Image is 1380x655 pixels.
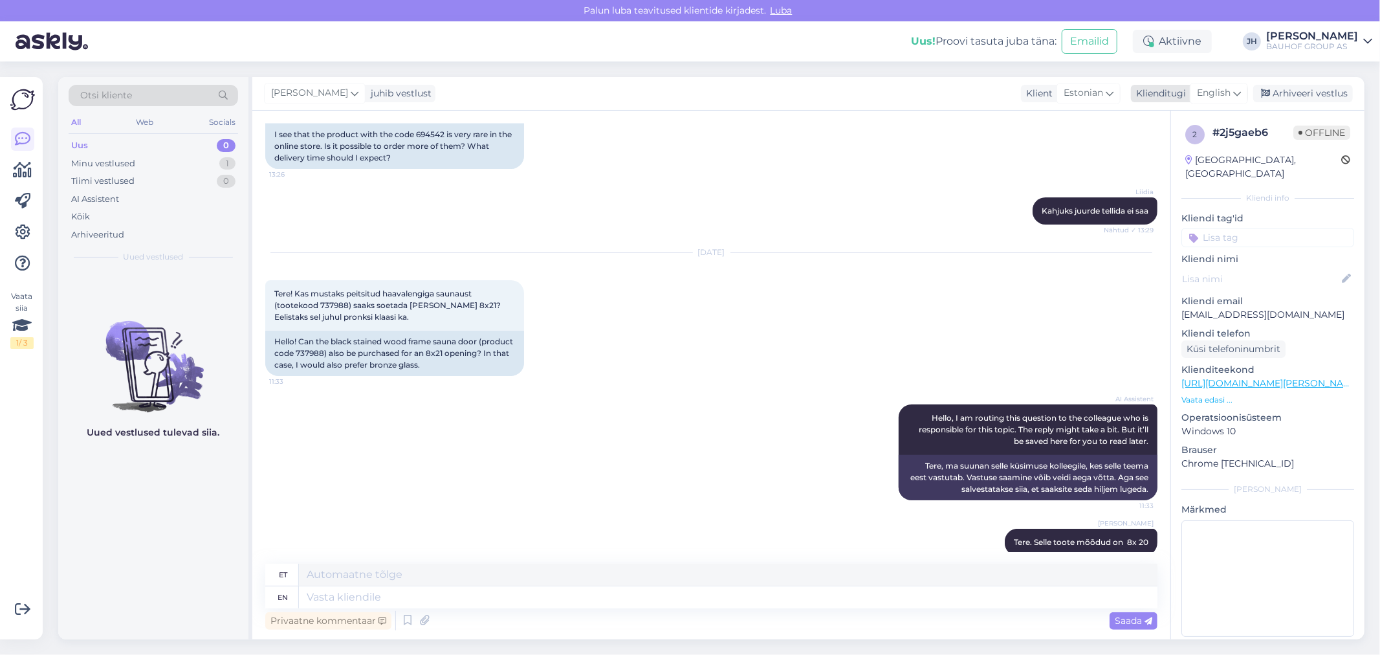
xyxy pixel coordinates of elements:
[219,157,235,170] div: 1
[1212,125,1293,140] div: # 2j5gaeb6
[1181,294,1354,308] p: Kliendi email
[1181,363,1354,377] p: Klienditeekond
[1181,443,1354,457] p: Brauser
[1115,615,1152,627] span: Saada
[271,86,348,100] span: [PERSON_NAME]
[1131,87,1186,100] div: Klienditugi
[919,413,1150,446] span: Hello, I am routing this question to the colleague who is responsible for this topic. The reply m...
[1014,537,1148,547] span: Tere. Selle toote mõõdud on 8x 20
[1062,29,1117,54] button: Emailid
[69,114,83,131] div: All
[1181,228,1354,247] input: Lisa tag
[206,114,238,131] div: Socials
[265,612,391,630] div: Privaatne kommentaar
[278,586,289,608] div: en
[1266,41,1358,52] div: BAUHOF GROUP AS
[265,124,524,169] div: I see that the product with the code 694542 is very rare in the online store. Is it possible to o...
[1133,30,1212,53] div: Aktiivne
[1181,503,1354,516] p: Märkmed
[10,337,34,349] div: 1 / 3
[1293,126,1350,140] span: Offline
[366,87,432,100] div: juhib vestlust
[1181,192,1354,204] div: Kliendi info
[1105,187,1154,197] span: Liidia
[265,331,524,376] div: Hello! Can the black stained wood frame sauna door (product code 737988) also be purchased for an...
[1181,425,1354,438] p: Windows 10
[1105,394,1154,404] span: AI Assistent
[1042,206,1148,216] span: Kahjuks juurde tellida ei saa
[217,139,235,152] div: 0
[269,377,318,386] span: 11:33
[1181,340,1286,358] div: Küsi telefoninumbrit
[279,564,287,586] div: et
[274,289,503,322] span: Tere! Kas mustaks peitsitud haavalengiga saunaust (tootekood 737988) saaks soetada [PERSON_NAME] ...
[71,228,124,241] div: Arhiveeritud
[1266,31,1372,52] a: [PERSON_NAME]BAUHOF GROUP AS
[1064,86,1103,100] span: Estonian
[1098,518,1154,528] span: [PERSON_NAME]
[1104,225,1154,235] span: Nähtud ✓ 13:29
[911,34,1057,49] div: Proovi tasuta juba täna:
[911,35,936,47] b: Uus!
[71,139,88,152] div: Uus
[134,114,157,131] div: Web
[71,210,90,223] div: Kõik
[899,455,1157,500] div: Tere, ma suunan selle küsimuse kolleegile, kes selle teema eest vastutab. Vastuse saamine võib ve...
[1193,129,1198,139] span: 2
[71,193,119,206] div: AI Assistent
[58,298,248,414] img: No chats
[1181,394,1354,406] p: Vaata edasi ...
[71,175,135,188] div: Tiimi vestlused
[124,251,184,263] span: Uued vestlused
[1181,457,1354,471] p: Chrome [TECHNICAL_ID]
[80,89,132,102] span: Otsi kliente
[1182,272,1339,286] input: Lisa nimi
[1185,153,1341,181] div: [GEOGRAPHIC_DATA], [GEOGRAPHIC_DATA]
[1253,85,1353,102] div: Arhiveeri vestlus
[767,5,796,16] span: Luba
[269,170,318,179] span: 13:26
[1197,86,1231,100] span: English
[1181,308,1354,322] p: [EMAIL_ADDRESS][DOMAIN_NAME]
[1243,32,1261,50] div: JH
[265,247,1157,258] div: [DATE]
[1105,501,1154,511] span: 11:33
[217,175,235,188] div: 0
[1181,212,1354,225] p: Kliendi tag'id
[1181,327,1354,340] p: Kliendi telefon
[1021,87,1053,100] div: Klient
[1181,411,1354,425] p: Operatsioonisüsteem
[71,157,135,170] div: Minu vestlused
[87,426,220,439] p: Uued vestlused tulevad siia.
[10,291,34,349] div: Vaata siia
[1266,31,1358,41] div: [PERSON_NAME]
[1181,252,1354,266] p: Kliendi nimi
[10,87,35,112] img: Askly Logo
[1181,483,1354,495] div: [PERSON_NAME]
